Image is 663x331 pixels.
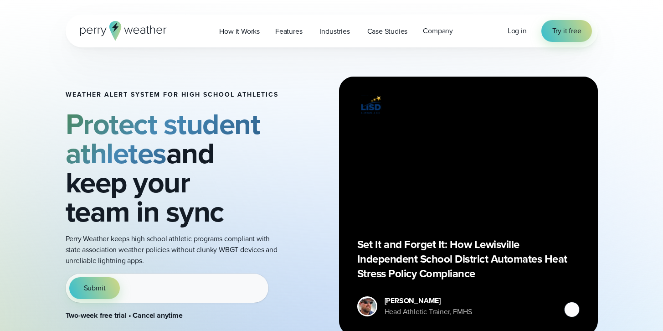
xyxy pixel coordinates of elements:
[66,103,260,175] strong: Protect student athletes
[508,26,527,36] a: Log in
[552,26,581,36] span: Try it free
[69,277,120,299] button: Submit
[66,233,279,266] p: Perry Weather keeps high school athletic programs compliant with state association weather polici...
[66,91,279,98] h1: Weather Alert System for High School Athletics
[219,26,260,37] span: How it Works
[385,306,472,317] div: Head Athletic Trainer, FMHS
[359,298,376,315] img: cody-henschke-headshot
[360,22,416,41] a: Case Studies
[84,283,106,294] span: Submit
[423,26,453,36] span: Company
[211,22,267,41] a: How it Works
[66,109,279,226] h2: and keep your team in sync
[357,237,580,281] p: Set It and Forget It: How Lewisville Independent School District Automates Heat Stress Policy Com...
[385,295,472,306] div: [PERSON_NAME]
[541,20,592,42] a: Try it free
[357,95,385,115] img: Lewisville ISD logo
[319,26,349,37] span: Industries
[367,26,408,37] span: Case Studies
[66,310,183,321] strong: Two-week free trial • Cancel anytime
[275,26,302,37] span: Features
